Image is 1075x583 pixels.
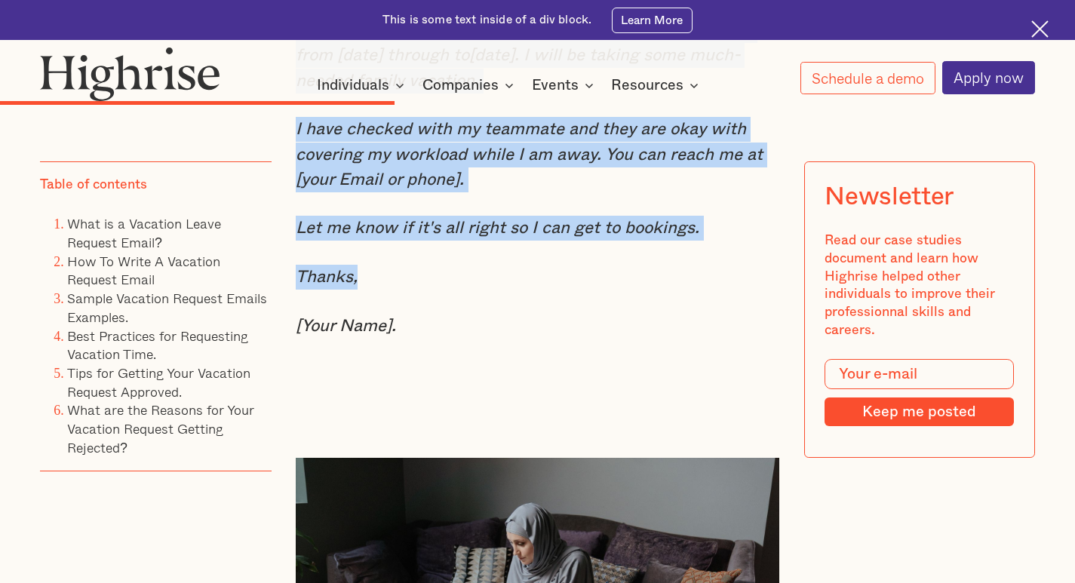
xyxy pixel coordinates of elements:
[825,182,954,211] div: Newsletter
[532,76,598,94] div: Events
[942,61,1035,94] a: Apply now
[296,121,763,188] em: I have checked with my teammate and they are okay with covering my workload while I am away. You ...
[382,12,591,28] div: This is some text inside of a div block.
[296,268,358,285] em: Thanks,
[825,359,1014,426] form: Modal Form
[296,219,699,236] em: Let me know if it's all right so I can get to bookings.
[317,76,389,94] div: Individuals
[67,399,254,457] a: What are the Reasons for Your Vacation Request Getting Rejected?
[422,76,518,94] div: Companies
[422,76,499,94] div: Companies
[296,362,779,387] p: ‍
[40,47,220,101] img: Highrise logo
[611,76,683,94] div: Resources
[825,359,1014,389] input: Your e-mail
[825,232,1014,339] div: Read our case studies document and learn how Highrise helped other individuals to improve their p...
[40,176,147,194] div: Table of contents
[67,250,220,290] a: How To Write A Vacation Request Email
[67,213,221,253] a: What is a Vacation Leave Request Email?
[67,362,250,402] a: Tips for Getting Your Vacation Request Approved.
[1031,20,1049,38] img: Cross icon
[825,397,1014,425] input: Keep me posted
[67,287,267,327] a: Sample Vacation Request Emails Examples.
[67,324,248,364] a: Best Practices for Requesting Vacation Time.
[532,76,579,94] div: Events
[612,8,693,33] a: Learn More
[317,76,409,94] div: Individuals
[800,62,935,94] a: Schedule a demo
[611,76,703,94] div: Resources
[296,318,396,334] em: [Your Name].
